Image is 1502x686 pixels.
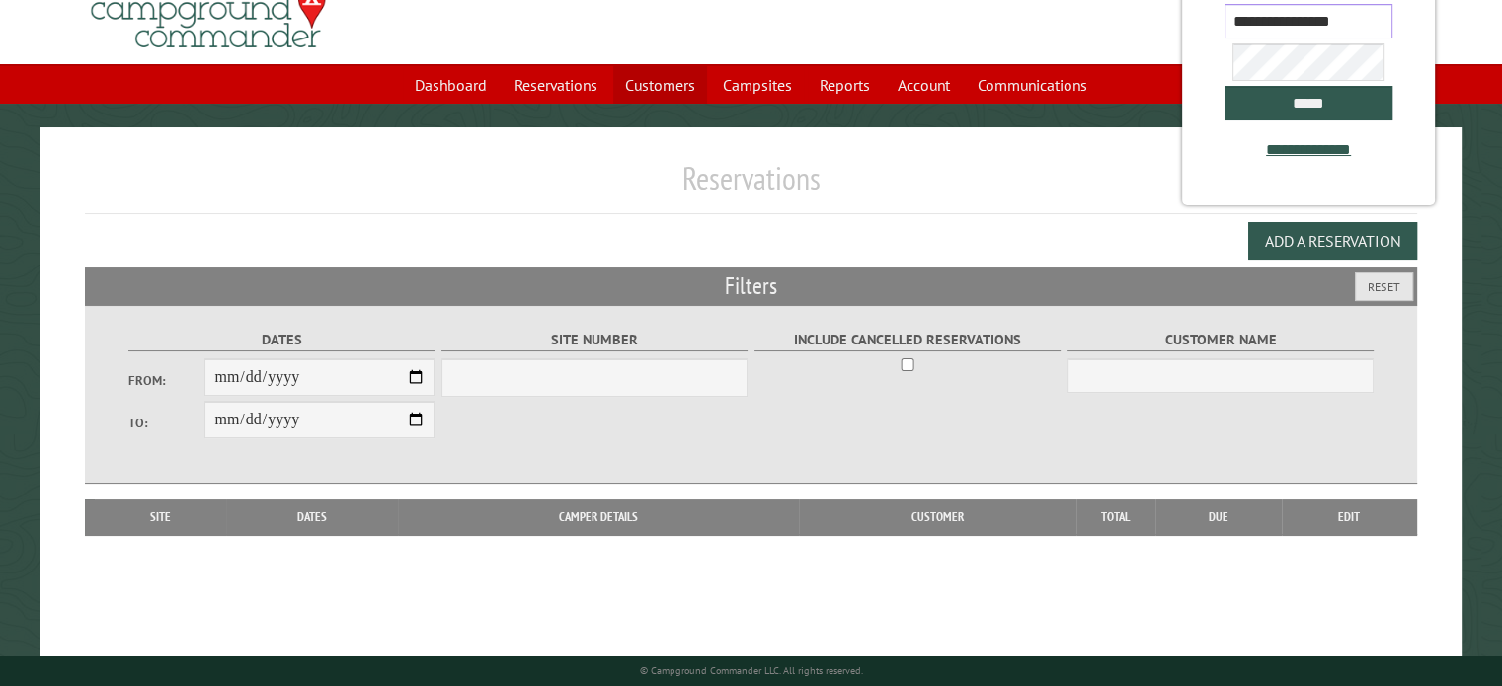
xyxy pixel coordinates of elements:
[1067,329,1375,351] label: Customer Name
[808,66,882,104] a: Reports
[1282,499,1417,535] th: Edit
[799,499,1076,535] th: Customer
[1355,272,1413,301] button: Reset
[711,66,804,104] a: Campsites
[613,66,707,104] a: Customers
[503,66,609,104] a: Reservations
[128,414,205,432] label: To:
[128,371,205,390] label: From:
[85,159,1417,213] h1: Reservations
[128,329,435,351] label: Dates
[441,329,749,351] label: Site Number
[886,66,962,104] a: Account
[754,329,1062,351] label: Include Cancelled Reservations
[1155,499,1282,535] th: Due
[966,66,1099,104] a: Communications
[226,499,398,535] th: Dates
[398,499,799,535] th: Camper Details
[640,664,863,677] small: © Campground Commander LLC. All rights reserved.
[1076,499,1155,535] th: Total
[85,267,1417,305] h2: Filters
[1248,222,1417,260] button: Add a Reservation
[403,66,499,104] a: Dashboard
[95,499,226,535] th: Site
